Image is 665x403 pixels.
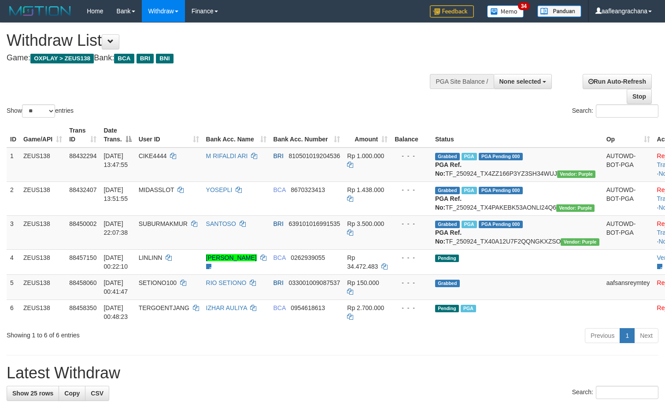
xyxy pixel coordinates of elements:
[435,195,462,211] b: PGA Ref. No:
[7,148,20,182] td: 1
[69,304,96,311] span: 88458350
[206,152,248,159] a: M RIFALDI ARI
[572,104,658,118] label: Search:
[20,148,66,182] td: ZEUS138
[137,54,154,63] span: BRI
[620,328,635,343] a: 1
[273,254,286,261] span: BCA
[139,304,189,311] span: TERGOENTJANG
[435,280,460,287] span: Grabbed
[273,186,286,193] span: BCA
[139,279,177,286] span: SETIONO100
[461,305,476,312] span: Marked by aafsolysreylen
[391,122,432,148] th: Balance
[347,304,384,311] span: Rp 2.700.000
[347,220,384,227] span: Rp 3.500.000
[627,89,652,104] a: Stop
[430,74,493,89] div: PGA Site Balance /
[435,161,462,177] b: PGA Ref. No:
[69,220,96,227] span: 88450002
[291,186,325,193] span: Copy 8670323413 to clipboard
[603,148,654,182] td: AUTOWD-BOT-PGA
[91,390,103,397] span: CSV
[585,328,620,343] a: Previous
[487,5,524,18] img: Button%20Memo.svg
[139,152,167,159] span: CIKE4444
[289,279,340,286] span: Copy 033001009087537 to clipboard
[479,187,523,194] span: PGA Pending
[103,186,128,202] span: [DATE] 13:51:55
[289,220,340,227] span: Copy 639101016991535 to clipboard
[462,153,477,160] span: Marked by aafsreyleap
[395,152,428,160] div: - - -
[494,74,552,89] button: None selected
[435,229,462,245] b: PGA Ref. No:
[432,122,603,148] th: Status
[20,215,66,249] td: ZEUS138
[435,153,460,160] span: Grabbed
[206,254,257,261] a: [PERSON_NAME]
[395,185,428,194] div: - - -
[7,249,20,274] td: 4
[347,152,384,159] span: Rp 1.000.000
[603,274,654,299] td: aafsansreymtey
[435,187,460,194] span: Grabbed
[103,152,128,168] span: [DATE] 13:47:55
[291,304,325,311] span: Copy 0954618613 to clipboard
[462,221,477,228] span: Marked by aafpengsreynich
[103,220,128,236] span: [DATE] 22:07:38
[139,220,188,227] span: SUBURMAKMUR
[69,279,96,286] span: 88458060
[432,148,603,182] td: TF_250924_TX4ZZ166P3YZ3SH34WUJ
[273,304,286,311] span: BCA
[103,254,128,270] span: [DATE] 00:22:10
[69,152,96,159] span: 88432294
[583,74,652,89] a: Run Auto-Refresh
[347,186,384,193] span: Rp 1.438.000
[206,304,247,311] a: IZHAR AULIYA
[66,122,100,148] th: Trans ID: activate to sort column ascending
[206,279,247,286] a: RIO SETIONO
[7,32,435,49] h1: Withdraw List
[7,181,20,215] td: 2
[479,221,523,228] span: PGA Pending
[64,390,80,397] span: Copy
[20,122,66,148] th: Game/API: activate to sort column ascending
[206,186,233,193] a: YOSEPLI
[20,274,66,299] td: ZEUS138
[603,122,654,148] th: Op: activate to sort column ascending
[289,152,340,159] span: Copy 810501019204536 to clipboard
[69,254,96,261] span: 88457150
[59,386,85,401] a: Copy
[603,215,654,249] td: AUTOWD-BOT-PGA
[7,4,74,18] img: MOTION_logo.png
[395,219,428,228] div: - - -
[135,122,203,148] th: User ID: activate to sort column ascending
[557,170,595,178] span: Vendor URL: https://trx4.1velocity.biz
[634,328,658,343] a: Next
[103,279,128,295] span: [DATE] 00:41:47
[203,122,270,148] th: Bank Acc. Name: activate to sort column ascending
[537,5,581,17] img: panduan.png
[395,303,428,312] div: - - -
[7,215,20,249] td: 3
[139,186,174,193] span: MIDASSLOT
[291,254,325,261] span: Copy 0262939055 to clipboard
[85,386,109,401] a: CSV
[7,104,74,118] label: Show entries
[273,220,284,227] span: BRI
[100,122,135,148] th: Date Trans.: activate to sort column descending
[479,153,523,160] span: PGA Pending
[7,327,270,340] div: Showing 1 to 6 of 6 entries
[603,181,654,215] td: AUTOWD-BOT-PGA
[156,54,173,63] span: BNI
[499,78,541,85] span: None selected
[103,304,128,320] span: [DATE] 00:48:23
[344,122,391,148] th: Amount: activate to sort column ascending
[270,122,344,148] th: Bank Acc. Number: activate to sort column ascending
[347,254,378,270] span: Rp 34.472.483
[20,181,66,215] td: ZEUS138
[462,187,477,194] span: Marked by aaftrukkakada
[395,278,428,287] div: - - -
[435,221,460,228] span: Grabbed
